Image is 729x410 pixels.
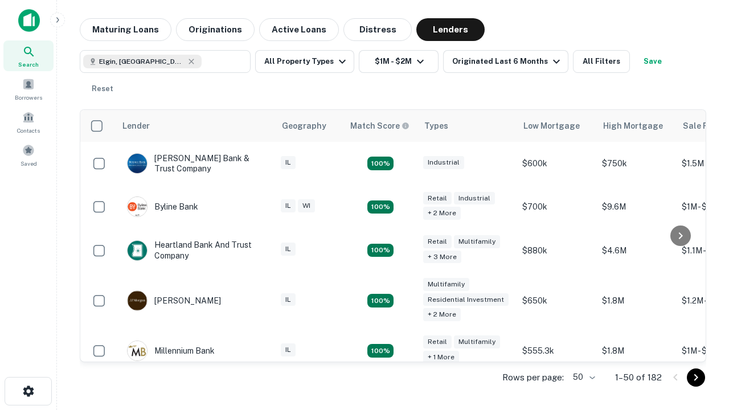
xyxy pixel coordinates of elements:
div: High Mortgage [603,119,663,133]
th: High Mortgage [596,110,676,142]
div: Matching Properties: 16, hasApolloMatch: undefined [367,344,394,358]
button: All Property Types [255,50,354,73]
img: picture [128,154,147,173]
span: Elgin, [GEOGRAPHIC_DATA], [GEOGRAPHIC_DATA] [99,56,185,67]
div: Matching Properties: 28, hasApolloMatch: undefined [367,157,394,170]
div: Industrial [454,192,495,205]
div: Matching Properties: 19, hasApolloMatch: undefined [367,200,394,214]
div: IL [281,156,296,169]
button: Active Loans [259,18,339,41]
th: Lender [116,110,275,142]
div: [PERSON_NAME] Bank & Trust Company [127,153,264,174]
td: $555.3k [517,329,596,372]
button: Reset [84,77,121,100]
button: Go to next page [687,368,705,387]
td: $4.6M [596,228,676,272]
img: capitalize-icon.png [18,9,40,32]
div: 50 [568,369,597,386]
div: Industrial [423,156,464,169]
div: + 3 more [423,251,461,264]
td: $600k [517,142,596,185]
span: Borrowers [15,93,42,102]
iframe: Chat Widget [672,319,729,374]
button: Maturing Loans [80,18,171,41]
div: Low Mortgage [523,119,580,133]
img: picture [128,341,147,360]
div: Multifamily [454,235,500,248]
div: Matching Properties: 19, hasApolloMatch: undefined [367,244,394,257]
div: Retail [423,192,452,205]
div: Geography [282,119,326,133]
td: $650k [517,272,596,330]
td: $9.6M [596,185,676,228]
h6: Match Score [350,120,407,132]
a: Search [3,40,54,71]
p: 1–50 of 182 [615,371,662,384]
div: Matching Properties: 25, hasApolloMatch: undefined [367,294,394,307]
button: $1M - $2M [359,50,439,73]
th: Geography [275,110,343,142]
div: Multifamily [454,335,500,348]
td: $880k [517,228,596,272]
div: Multifamily [423,278,469,291]
div: Residential Investment [423,293,509,306]
div: IL [281,199,296,212]
div: Originated Last 6 Months [452,55,563,68]
button: Originations [176,18,255,41]
a: Saved [3,140,54,170]
div: IL [281,343,296,356]
div: + 2 more [423,308,461,321]
img: picture [128,241,147,260]
button: Save your search to get updates of matches that match your search criteria. [634,50,671,73]
div: Retail [423,235,452,248]
div: + 1 more [423,351,459,364]
td: $700k [517,185,596,228]
span: Search [18,60,39,69]
div: Byline Bank [127,196,198,217]
div: + 2 more [423,207,461,220]
div: Capitalize uses an advanced AI algorithm to match your search with the best lender. The match sco... [350,120,409,132]
a: Borrowers [3,73,54,104]
img: picture [128,291,147,310]
th: Types [417,110,517,142]
p: Rows per page: [502,371,564,384]
td: $1.8M [596,329,676,372]
div: IL [281,243,296,256]
div: [PERSON_NAME] [127,290,221,311]
div: Millennium Bank [127,341,215,361]
div: Heartland Bank And Trust Company [127,240,264,260]
td: $750k [596,142,676,185]
td: $1.8M [596,272,676,330]
span: Saved [21,159,37,168]
div: Retail [423,335,452,348]
button: Distress [343,18,412,41]
button: Originated Last 6 Months [443,50,568,73]
img: picture [128,197,147,216]
span: Contacts [17,126,40,135]
a: Contacts [3,106,54,137]
button: Lenders [416,18,485,41]
th: Capitalize uses an advanced AI algorithm to match your search with the best lender. The match sco... [343,110,417,142]
div: Types [424,119,448,133]
button: All Filters [573,50,630,73]
div: WI [298,199,315,212]
div: IL [281,293,296,306]
th: Low Mortgage [517,110,596,142]
div: Lender [122,119,150,133]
